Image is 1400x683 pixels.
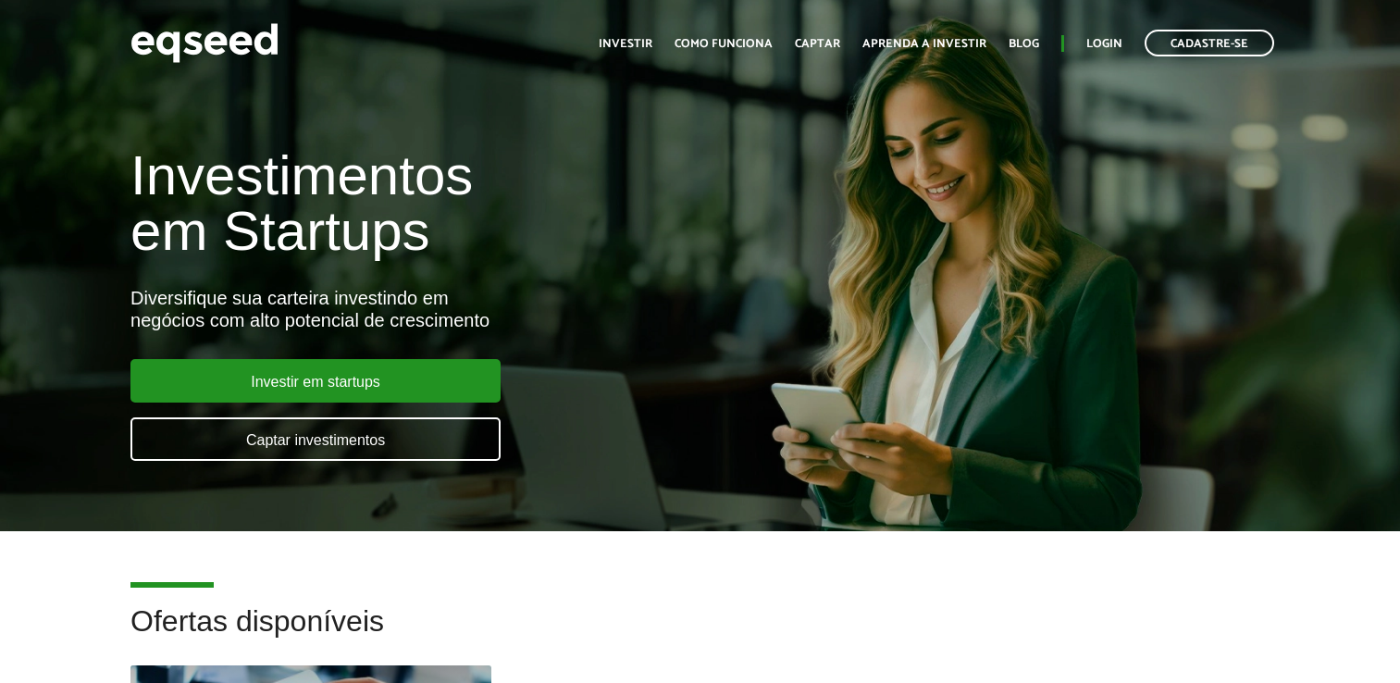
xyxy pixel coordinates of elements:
a: Blog [1009,38,1039,50]
img: EqSeed [130,19,279,68]
a: Como funciona [675,38,773,50]
h1: Investimentos em Startups [130,148,803,259]
div: Diversifique sua carteira investindo em negócios com alto potencial de crescimento [130,287,803,331]
a: Login [1086,38,1122,50]
h2: Ofertas disponíveis [130,605,1270,665]
a: Captar investimentos [130,417,501,461]
a: Cadastre-se [1145,30,1274,56]
a: Investir em startups [130,359,501,403]
a: Investir [599,38,652,50]
a: Captar [795,38,840,50]
a: Aprenda a investir [862,38,986,50]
